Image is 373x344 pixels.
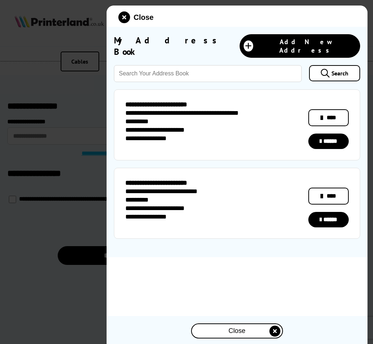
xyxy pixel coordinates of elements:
span: Close [134,13,154,22]
button: close modal [118,11,154,23]
span: Close [229,327,245,335]
span: My Address Book [114,35,240,57]
span: Add New Address [257,38,356,54]
input: Search Your Address Book [114,65,302,82]
span: Search [331,70,348,77]
button: close modal [191,323,283,338]
a: Search [309,65,360,81]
